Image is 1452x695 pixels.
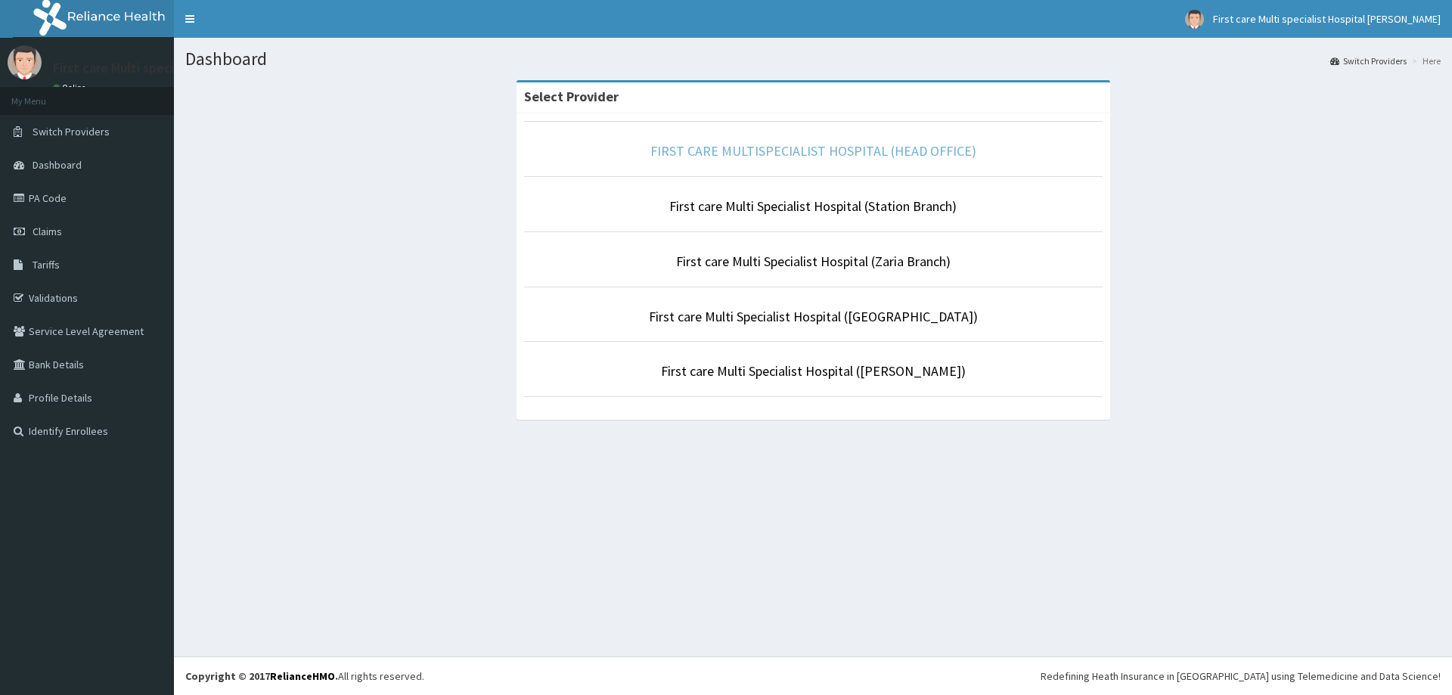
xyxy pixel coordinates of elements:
[1408,54,1441,67] li: Here
[669,197,957,215] a: First care Multi Specialist Hospital (Station Branch)
[185,49,1441,69] h1: Dashboard
[53,61,355,75] p: First care Multi specialist Hospital [PERSON_NAME]
[33,158,82,172] span: Dashboard
[1330,54,1407,67] a: Switch Providers
[270,669,335,683] a: RelianceHMO
[53,82,89,93] a: Online
[33,225,62,238] span: Claims
[8,45,42,79] img: User Image
[524,88,619,105] strong: Select Provider
[1185,10,1204,29] img: User Image
[185,669,338,683] strong: Copyright © 2017 .
[661,362,966,380] a: First care Multi Specialist Hospital ([PERSON_NAME])
[33,258,60,271] span: Tariffs
[1213,12,1441,26] span: First care Multi specialist Hospital [PERSON_NAME]
[1041,669,1441,684] div: Redefining Heath Insurance in [GEOGRAPHIC_DATA] using Telemedicine and Data Science!
[649,308,978,325] a: First care Multi Specialist Hospital ([GEOGRAPHIC_DATA])
[650,142,976,160] a: FIRST CARE MULTISPECIALIST HOSPITAL (HEAD OFFICE)
[33,125,110,138] span: Switch Providers
[676,253,951,270] a: First care Multi Specialist Hospital (Zaria Branch)
[174,656,1452,695] footer: All rights reserved.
